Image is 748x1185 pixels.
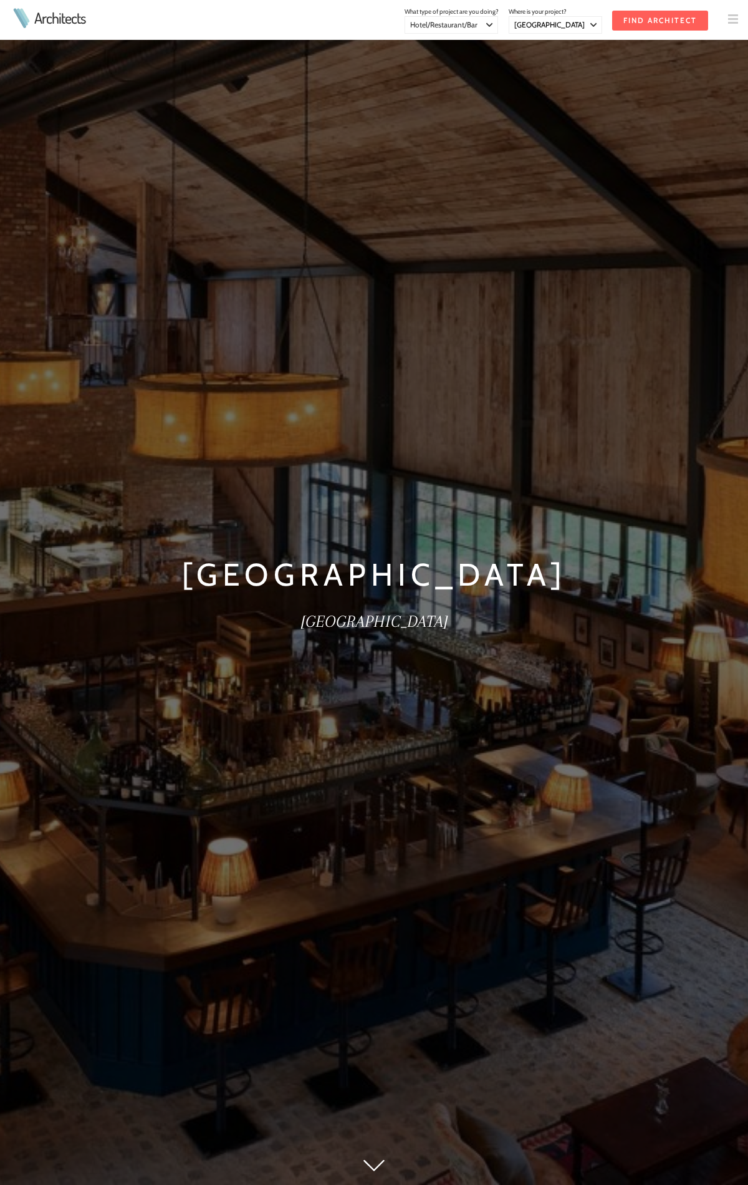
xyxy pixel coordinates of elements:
[34,11,85,26] a: Architects
[612,11,708,31] input: Find Architect
[10,8,32,28] img: Architects
[65,608,683,634] h2: [GEOGRAPHIC_DATA]
[509,7,567,16] span: Where is your project?
[65,551,683,598] h1: [GEOGRAPHIC_DATA]
[405,7,499,16] span: What type of project are you doing?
